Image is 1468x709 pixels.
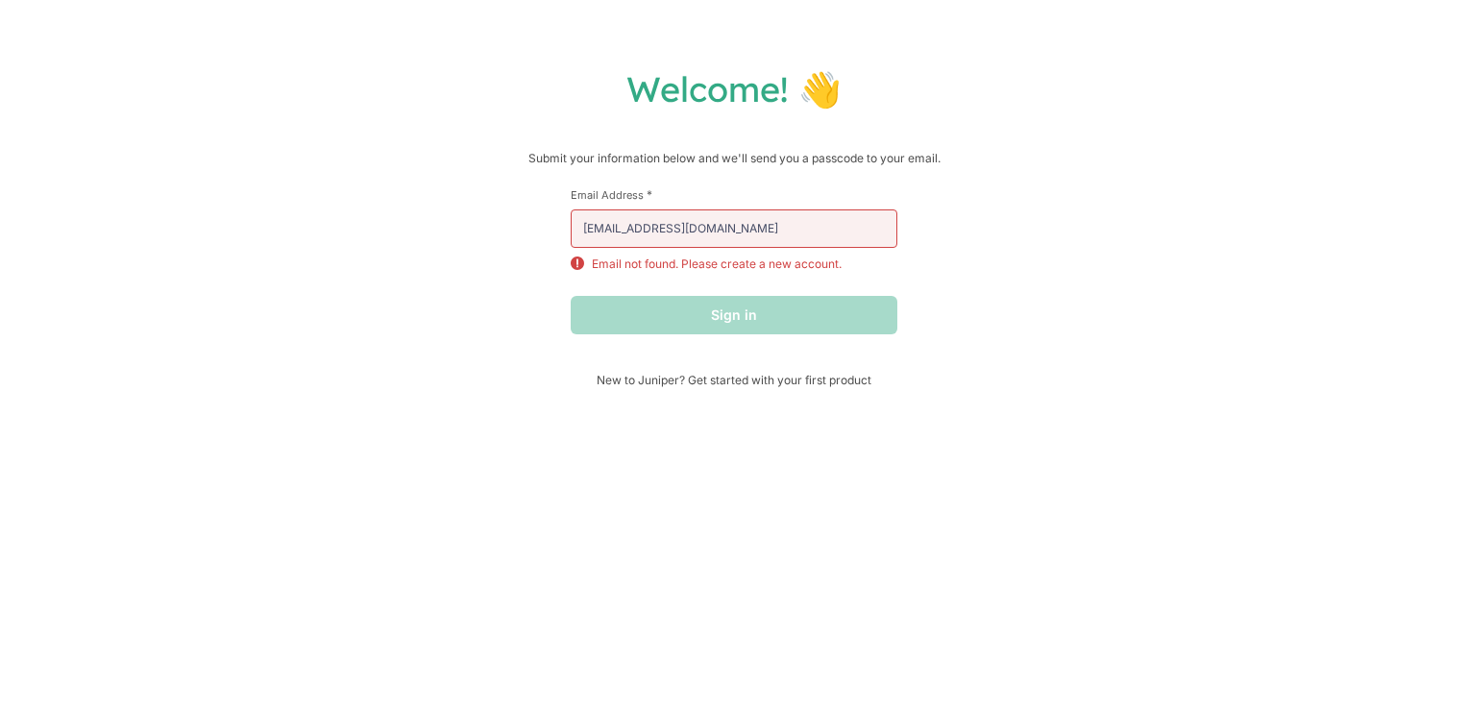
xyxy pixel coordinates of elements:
[19,149,1449,168] p: Submit your information below and we'll send you a passcode to your email.
[571,373,897,387] span: New to Juniper? Get started with your first product
[571,209,897,248] input: email@example.com
[647,187,652,202] span: This field is required.
[19,67,1449,110] h1: Welcome! 👋
[592,256,842,273] p: Email not found. Please create a new account.
[571,187,897,202] label: Email Address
